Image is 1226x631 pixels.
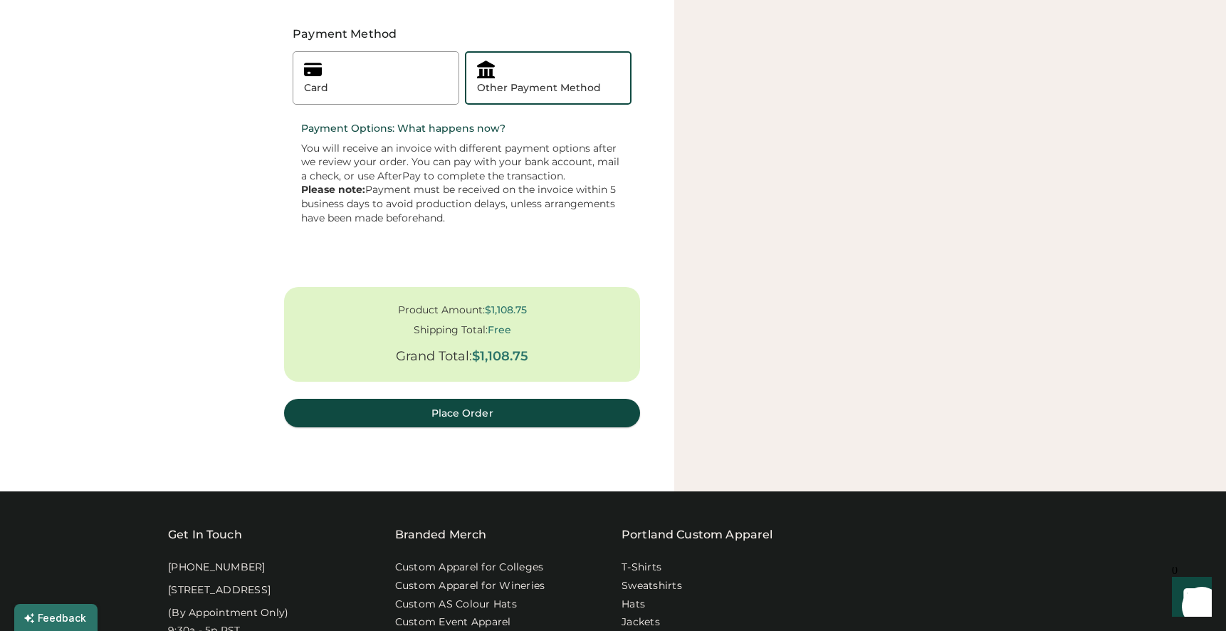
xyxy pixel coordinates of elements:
div: Product Amount: [398,304,485,316]
div: (By Appointment Only) [168,606,288,620]
a: Sweatshirts [622,579,682,593]
div: $1,108.75 [485,304,527,316]
img: bank-account.svg [477,61,495,78]
div: Grand Total: [396,349,472,365]
div: Payment Options: What happens now? [301,122,623,136]
div: $1,108.75 [472,349,528,365]
button: Place Order [284,399,640,427]
div: Get In Touch [168,526,242,543]
iframe: Front Chat [1158,567,1220,628]
div: Other Payment Method [477,81,601,95]
div: Payment Method [284,26,640,43]
div: Branded Merch [395,526,487,543]
div: Shipping Total: [414,324,488,336]
a: Custom Apparel for Wineries [395,579,545,593]
a: Jackets [622,615,660,630]
img: creditcard.svg [304,61,322,78]
div: [PHONE_NUMBER] [168,560,266,575]
a: Custom Apparel for Colleges [395,560,544,575]
a: Custom AS Colour Hats [395,598,517,612]
a: Custom Event Apparel [395,615,511,630]
div: [STREET_ADDRESS] [168,583,271,598]
strong: Please note: [301,183,365,196]
a: Hats [622,598,645,612]
div: You will receive an invoice with different payment options after we review your order. You can pa... [301,142,623,226]
div: Free [488,324,511,336]
a: T-Shirts [622,560,661,575]
a: Portland Custom Apparel [622,526,772,543]
div: Card [304,81,328,95]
